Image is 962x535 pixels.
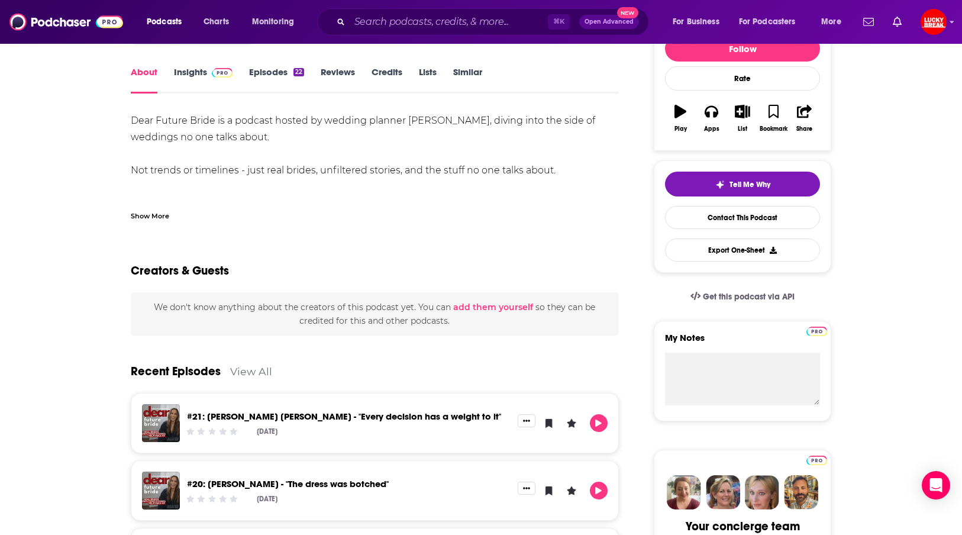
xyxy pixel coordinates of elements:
span: Tell Me Why [729,180,770,189]
div: Search podcasts, credits, & more... [328,8,660,36]
a: Lists [419,66,437,94]
a: InsightsPodchaser Pro [174,66,233,94]
button: Show More Button [518,414,535,427]
span: Charts [204,14,229,30]
button: Leave a Rating [563,414,580,432]
div: Your concierge team [686,519,800,534]
div: Open Intercom Messenger [922,471,950,499]
span: New [617,7,638,18]
a: Similar [453,66,482,94]
div: 22 [293,68,304,76]
div: Community Rating: 0 out of 5 [185,427,239,436]
img: Podchaser Pro [806,327,827,336]
a: #20: Meg Byers - "The dress was botched" [187,478,389,489]
button: Bookmark [758,97,789,140]
button: Open AdvancedNew [579,15,639,29]
label: My Notes [665,332,820,353]
button: Share [789,97,820,140]
button: Bookmark Episode [540,482,558,499]
img: Podchaser Pro [806,456,827,465]
img: Podchaser - Follow, Share and Rate Podcasts [9,11,123,33]
button: Play [590,414,608,432]
img: User Profile [921,9,947,35]
a: Pro website [806,454,827,465]
button: tell me why sparkleTell Me Why [665,172,820,196]
input: Search podcasts, credits, & more... [350,12,548,31]
a: About [131,66,157,94]
span: More [821,14,841,30]
button: open menu [664,12,734,31]
a: Credits [372,66,402,94]
span: Open Advanced [585,19,634,25]
a: Contact This Podcast [665,206,820,229]
a: Reviews [321,66,355,94]
button: Show More Button [518,482,535,495]
a: Charts [196,12,236,31]
div: [DATE] [257,427,277,436]
a: Recent Episodes [131,364,221,379]
span: For Podcasters [739,14,796,30]
img: Podchaser Pro [212,68,233,78]
button: Play [590,482,608,499]
a: Show notifications dropdown [888,12,906,32]
span: For Business [673,14,719,30]
button: open menu [138,12,197,31]
span: Monitoring [252,14,294,30]
a: Get this podcast via API [681,282,804,311]
div: Bookmark [760,125,787,133]
button: List [727,97,758,140]
div: [DATE] [257,495,277,503]
div: Rate [665,66,820,91]
img: Jon Profile [784,475,818,510]
img: #20: Meg Byers - "The dress was botched" [142,472,180,510]
button: Apps [696,97,727,140]
button: open menu [731,12,813,31]
div: Dear Future Bride is a podcast hosted by wedding planner [PERSON_NAME], diving into the side of w... [131,112,619,262]
div: Apps [704,125,719,133]
button: open menu [813,12,856,31]
span: Podcasts [147,14,182,30]
span: ⌘ K [548,14,570,30]
button: open menu [244,12,309,31]
img: tell me why sparkle [715,180,725,189]
span: Get this podcast via API [703,292,795,302]
div: Share [796,125,812,133]
div: List [738,125,747,133]
button: Play [665,97,696,140]
img: Barbara Profile [706,475,740,510]
img: Sydney Profile [667,475,701,510]
button: Show profile menu [921,9,947,35]
button: Leave a Rating [563,482,580,499]
a: View All [230,365,272,378]
h2: Creators & Guests [131,263,229,278]
a: Show notifications dropdown [858,12,879,32]
div: Play [674,125,687,133]
div: Community Rating: 0 out of 5 [185,494,239,503]
img: #21: Ella Victoria - "Every decision has a weight to it" [142,404,180,442]
button: add them yourself [453,302,533,312]
img: Jules Profile [745,475,779,510]
button: Follow [665,36,820,62]
button: Bookmark Episode [540,414,558,432]
span: We don't know anything about the creators of this podcast yet . You can so they can be credited f... [154,302,595,325]
a: Pro website [806,325,827,336]
a: #21: Ella Victoria - "Every decision has a weight to it" [187,411,501,422]
span: Logged in as annagregory [921,9,947,35]
button: Export One-Sheet [665,239,820,262]
a: Episodes22 [249,66,304,94]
